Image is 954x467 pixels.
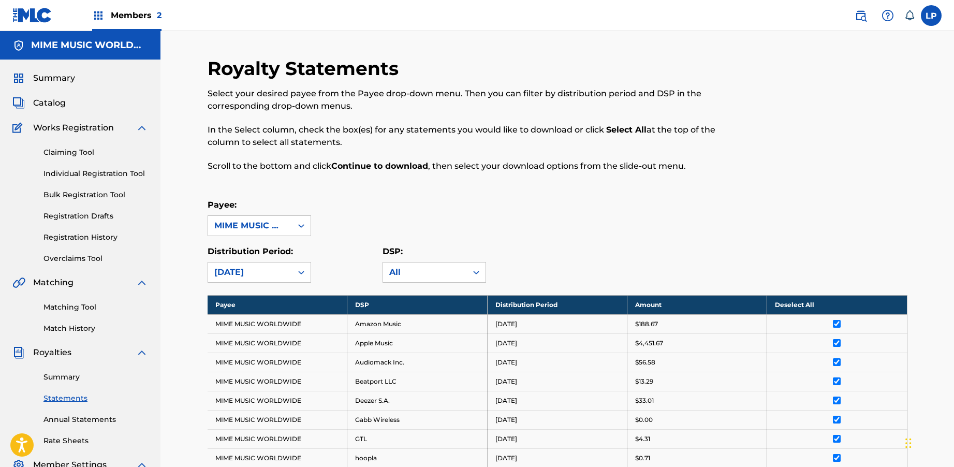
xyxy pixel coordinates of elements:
iframe: Resource Center [925,307,954,390]
span: Members [111,9,162,21]
h5: MIME MUSIC WORLDWIDE [31,39,148,51]
a: SummarySummary [12,72,75,84]
p: $33.01 [635,396,654,405]
td: [DATE] [487,314,627,333]
img: Summary [12,72,25,84]
a: Registration History [43,232,148,243]
p: Select your desired payee from the Payee drop-down menu. Then you can filter by distribution peri... [208,87,746,112]
a: Matching Tool [43,302,148,313]
div: Notifications [904,10,915,21]
p: In the Select column, check the box(es) for any statements you would like to download or click at... [208,124,746,149]
img: Matching [12,276,25,289]
a: Individual Registration Tool [43,168,148,179]
h2: Royalty Statements [208,57,404,80]
img: MLC Logo [12,8,52,23]
span: Catalog [33,97,66,109]
div: Help [877,5,898,26]
img: expand [136,122,148,134]
td: [DATE] [487,372,627,391]
p: $13.29 [635,377,653,386]
td: [DATE] [487,353,627,372]
img: Accounts [12,39,25,52]
td: MIME MUSIC WORLDWIDE [208,391,347,410]
td: Beatport LLC [347,372,487,391]
strong: Continue to download [331,161,428,171]
td: GTL [347,429,487,448]
p: $0.00 [635,415,653,425]
td: Apple Music [347,333,487,353]
td: MIME MUSIC WORLDWIDE [208,372,347,391]
p: $56.58 [635,358,655,367]
img: expand [136,276,148,289]
a: Claiming Tool [43,147,148,158]
td: MIME MUSIC WORLDWIDE [208,429,347,448]
th: Amount [627,295,767,314]
p: $0.71 [635,454,650,463]
td: [DATE] [487,410,627,429]
img: expand [136,346,148,359]
td: Amazon Music [347,314,487,333]
img: search [855,9,867,22]
td: [DATE] [487,429,627,448]
td: MIME MUSIC WORLDWIDE [208,410,347,429]
label: DSP: [383,246,403,256]
label: Payee: [208,200,237,210]
label: Distribution Period: [208,246,293,256]
td: MIME MUSIC WORLDWIDE [208,333,347,353]
a: Public Search [850,5,871,26]
div: [DATE] [214,266,286,279]
a: Statements [43,393,148,404]
td: [DATE] [487,391,627,410]
a: Summary [43,372,148,383]
a: Registration Drafts [43,211,148,222]
p: $4.31 [635,434,650,444]
img: Top Rightsholders [92,9,105,22]
td: Gabb Wireless [347,410,487,429]
p: $4,451.67 [635,339,663,348]
span: Royalties [33,346,71,359]
img: Royalties [12,346,25,359]
td: MIME MUSIC WORLDWIDE [208,353,347,372]
div: MIME MUSIC WORLDWIDE [214,220,286,232]
p: $188.67 [635,319,658,329]
div: All [389,266,461,279]
a: Annual Statements [43,414,148,425]
th: Distribution Period [487,295,627,314]
th: Payee [208,295,347,314]
th: Deselect All [767,295,907,314]
a: Bulk Registration Tool [43,189,148,200]
span: Matching [33,276,74,289]
div: Drag [905,428,912,459]
div: User Menu [921,5,942,26]
iframe: Chat Widget [902,417,954,467]
td: Audiomack Inc. [347,353,487,372]
span: Works Registration [33,122,114,134]
th: DSP [347,295,487,314]
a: Overclaims Tool [43,253,148,264]
a: Rate Sheets [43,435,148,446]
td: MIME MUSIC WORLDWIDE [208,314,347,333]
p: Scroll to the bottom and click , then select your download options from the slide-out menu. [208,160,746,172]
span: Summary [33,72,75,84]
td: Deezer S.A. [347,391,487,410]
td: [DATE] [487,333,627,353]
img: Works Registration [12,122,26,134]
img: Catalog [12,97,25,109]
strong: Select All [606,125,647,135]
a: CatalogCatalog [12,97,66,109]
span: 2 [157,10,162,20]
img: help [882,9,894,22]
a: Match History [43,323,148,334]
